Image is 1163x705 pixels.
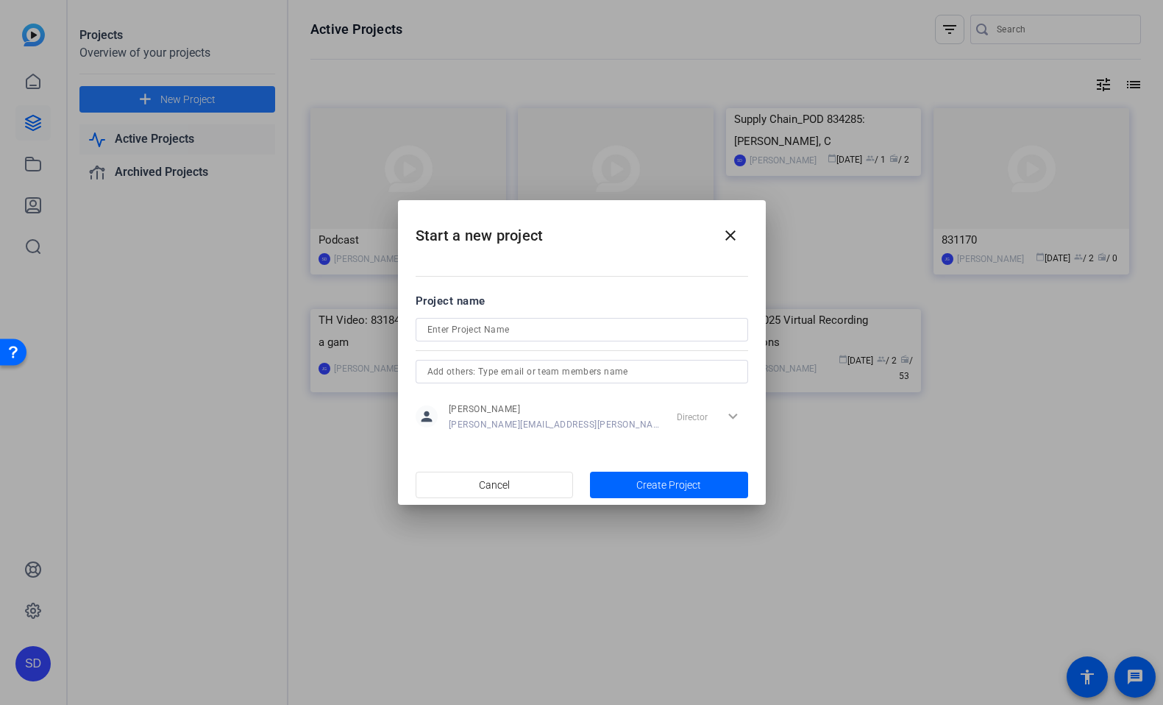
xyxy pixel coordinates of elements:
[479,471,510,499] span: Cancel
[590,472,748,498] button: Create Project
[449,419,660,431] span: [PERSON_NAME][EMAIL_ADDRESS][PERSON_NAME][DOMAIN_NAME]
[416,293,748,309] div: Project name
[416,472,574,498] button: Cancel
[427,363,736,380] input: Add others: Type email or team members name
[427,321,736,339] input: Enter Project Name
[416,405,438,428] mat-icon: person
[722,227,739,244] mat-icon: close
[449,403,660,415] span: [PERSON_NAME]
[398,200,766,260] h2: Start a new project
[636,478,701,493] span: Create Project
